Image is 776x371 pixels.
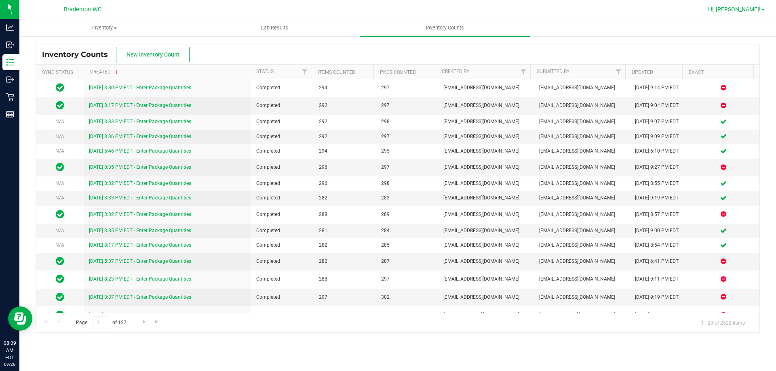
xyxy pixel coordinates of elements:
[381,180,434,187] span: 298
[319,211,371,218] span: 288
[443,180,529,187] span: [EMAIL_ADDRESS][DOMAIN_NAME]
[89,85,191,90] a: [DATE] 8:30 PM EDT - Enter Package Quantities
[381,211,434,218] span: 289
[55,195,64,201] span: N/A
[256,163,309,171] span: Completed
[539,84,625,92] span: [EMAIL_ADDRESS][DOMAIN_NAME]
[127,51,179,58] span: New Inventory Count
[635,102,683,109] div: [DATE] 9:04 PM EDT
[443,258,529,265] span: [EMAIL_ADDRESS][DOMAIN_NAME]
[443,275,529,283] span: [EMAIL_ADDRESS][DOMAIN_NAME]
[256,227,309,235] span: Completed
[443,311,529,319] span: [EMAIL_ADDRESS][DOMAIN_NAME]
[318,69,355,75] a: Items Counted
[381,194,434,202] span: 283
[56,100,64,111] span: In Sync
[55,180,64,186] span: N/A
[539,163,625,171] span: [EMAIL_ADDRESS][DOMAIN_NAME]
[319,194,371,202] span: 282
[695,317,751,329] span: 1 - 20 of 2522 items
[55,148,64,154] span: N/A
[381,102,434,109] span: 297
[635,163,683,171] div: [DATE] 9:27 PM EDT
[89,242,191,248] a: [DATE] 8:17 PM EDT - Enter Package Quantities
[256,241,309,249] span: Completed
[539,293,625,301] span: [EMAIL_ADDRESS][DOMAIN_NAME]
[256,102,309,109] span: Completed
[539,241,625,249] span: [EMAIL_ADDRESS][DOMAIN_NAME]
[89,276,191,282] a: [DATE] 8:23 PM EDT - Enter Package Quantities
[250,24,299,31] span: Lab Results
[319,102,371,109] span: 292
[319,133,371,140] span: 292
[55,242,64,248] span: N/A
[539,102,625,109] span: [EMAIL_ADDRESS][DOMAIN_NAME]
[56,209,64,220] span: In Sync
[20,24,189,31] span: Inventory
[635,258,683,265] div: [DATE] 6:41 PM EDT
[443,227,529,235] span: [EMAIL_ADDRESS][DOMAIN_NAME]
[256,147,309,155] span: Completed
[6,58,14,66] inline-svg: Inventory
[612,65,625,79] a: Filter
[89,312,191,318] a: [DATE] 8:32 PM EDT - Enter Package Quantities
[319,147,371,155] span: 294
[443,163,529,171] span: [EMAIL_ADDRESS][DOMAIN_NAME]
[381,227,434,235] span: 284
[381,311,434,319] span: 294
[635,275,683,283] div: [DATE] 9:11 PM EDT
[381,241,434,249] span: 285
[635,147,683,155] div: [DATE] 6:10 PM EDT
[632,69,653,75] a: Updated
[89,228,191,233] a: [DATE] 8:35 PM EDT - Enter Package Quantities
[319,84,371,92] span: 294
[443,133,529,140] span: [EMAIL_ADDRESS][DOMAIN_NAME]
[6,110,14,118] inline-svg: Reports
[256,133,309,140] span: Completed
[443,118,529,126] span: [EMAIL_ADDRESS][DOMAIN_NAME]
[539,180,625,187] span: [EMAIL_ADDRESS][DOMAIN_NAME]
[443,211,529,218] span: [EMAIL_ADDRESS][DOMAIN_NAME]
[56,256,64,267] span: In Sync
[443,293,529,301] span: [EMAIL_ADDRESS][DOMAIN_NAME]
[380,69,416,75] a: Pkgs Counted
[635,194,683,202] div: [DATE] 9:19 PM EDT
[4,340,16,361] p: 08:09 AM EDT
[635,133,683,140] div: [DATE] 9:09 PM EDT
[256,211,309,218] span: Completed
[443,147,529,155] span: [EMAIL_ADDRESS][DOMAIN_NAME]
[415,24,475,31] span: Inventory Counts
[4,361,16,367] p: 09/26
[319,311,371,319] span: 288
[443,84,529,92] span: [EMAIL_ADDRESS][DOMAIN_NAME]
[443,102,529,109] span: [EMAIL_ADDRESS][DOMAIN_NAME]
[319,118,371,126] span: 292
[319,180,371,187] span: 296
[19,19,190,36] a: Inventory
[56,291,64,303] span: In Sync
[256,118,309,126] span: Completed
[138,317,150,327] a: Go to the next page
[93,317,107,329] input: 1
[443,194,529,202] span: [EMAIL_ADDRESS][DOMAIN_NAME]
[69,317,133,329] span: Page of 127
[381,258,434,265] span: 287
[256,275,309,283] span: Completed
[537,69,569,74] a: Submitted By
[635,118,683,126] div: [DATE] 9:07 PM EDT
[635,84,683,92] div: [DATE] 9:14 PM EDT
[55,228,64,233] span: N/A
[539,194,625,202] span: [EMAIL_ADDRESS][DOMAIN_NAME]
[56,273,64,285] span: In Sync
[319,293,371,301] span: 297
[256,69,274,74] a: Status
[64,6,101,13] span: Bradenton WC
[539,258,625,265] span: [EMAIL_ADDRESS][DOMAIN_NAME]
[42,50,116,59] span: Inventory Counts
[319,275,371,283] span: 288
[89,195,191,201] a: [DATE] 8:33 PM EDT - Enter Package Quantities
[635,227,683,235] div: [DATE] 9:00 PM EDT
[6,93,14,101] inline-svg: Retail
[319,241,371,249] span: 282
[539,118,625,126] span: [EMAIL_ADDRESS][DOMAIN_NAME]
